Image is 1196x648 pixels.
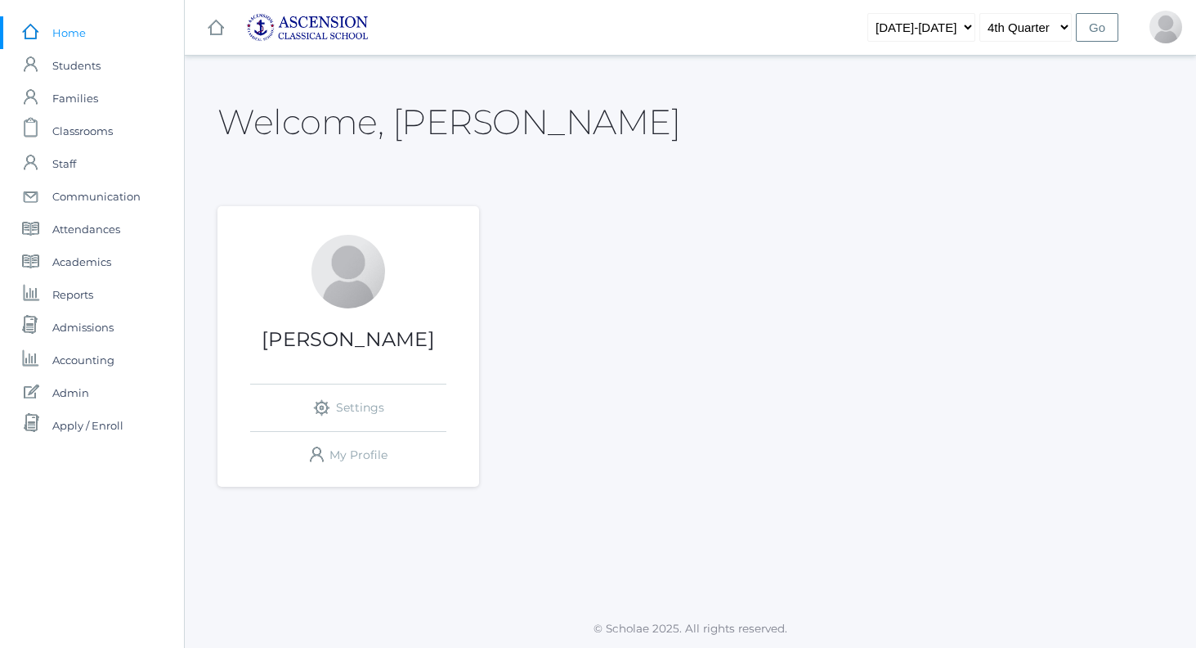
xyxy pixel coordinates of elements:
span: Accounting [52,344,114,376]
input: Go [1076,13,1118,42]
span: Reports [52,278,93,311]
div: Tony Welty [1149,11,1182,43]
span: Home [52,16,86,49]
div: Tony Welty [311,235,385,308]
a: My Profile [250,432,446,479]
span: Communication [52,180,141,213]
h1: [PERSON_NAME] [217,329,479,350]
span: Admissions [52,311,114,344]
p: © Scholae 2025. All rights reserved. [185,620,1196,637]
span: Academics [52,245,111,278]
span: Staff [52,147,76,180]
span: Students [52,49,101,82]
span: Attendances [52,213,120,245]
a: Settings [250,385,446,431]
span: Families [52,82,98,115]
span: Apply / Enroll [52,409,123,442]
img: ascension-logo-blue-113fc29133de2fb5813e50b71547a291c5fdb7962bf76d49838a2a14a36269ea.jpg [246,13,369,42]
span: Classrooms [52,115,113,147]
h2: Welcome, [PERSON_NAME] [217,103,680,141]
span: Admin [52,376,89,409]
